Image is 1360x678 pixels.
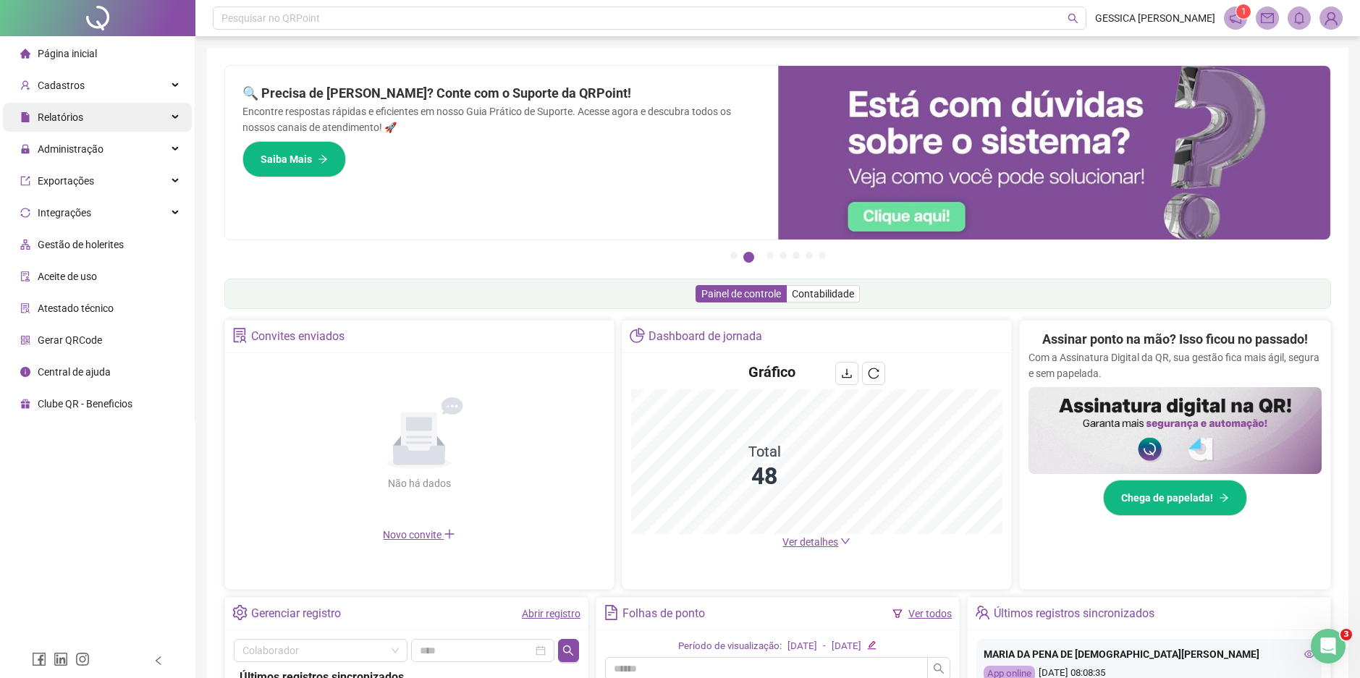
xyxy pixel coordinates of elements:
div: [DATE] [787,639,817,654]
span: solution [232,328,248,343]
img: banner%2F0cf4e1f0-cb71-40ef-aa93-44bd3d4ee559.png [778,66,1331,240]
span: arrow-right [318,154,328,164]
span: facebook [32,652,46,666]
span: Contabilidade [792,288,854,300]
span: Aceite de uso [38,271,97,282]
span: Atestado técnico [38,302,114,314]
a: Abrir registro [522,608,580,619]
span: 3 [1340,629,1352,640]
button: 4 [780,252,787,259]
sup: 1 [1236,4,1251,19]
div: Não há dados [352,475,486,491]
button: 2 [743,252,754,263]
span: search [1068,13,1078,24]
span: left [153,656,164,666]
span: file [20,112,30,122]
span: info-circle [20,367,30,377]
div: Convites enviados [251,324,345,349]
span: solution [20,303,30,313]
span: instagram [75,652,90,666]
span: Administração [38,143,104,155]
span: arrow-right [1219,493,1229,503]
p: Encontre respostas rápidas e eficientes em nosso Guia Prático de Suporte. Acesse agora e descubra... [242,103,761,135]
span: apartment [20,240,30,250]
span: plus [444,528,455,540]
span: Página inicial [38,48,97,59]
span: filter [892,609,903,619]
span: pie-chart [630,328,645,343]
span: home [20,48,30,59]
span: Relatórios [38,111,83,123]
span: Chega de papelada! [1121,490,1213,506]
span: search [933,663,945,674]
button: Chega de papelada! [1103,480,1247,516]
button: 6 [806,252,813,259]
span: audit [20,271,30,281]
button: 5 [793,252,800,259]
div: Período de visualização: [678,639,782,654]
div: Últimos registros sincronizados [994,601,1154,626]
span: Exportações [38,175,94,187]
button: 1 [730,252,738,259]
h4: Gráfico [748,362,795,382]
span: eye [1304,649,1314,659]
p: Com a Assinatura Digital da QR, sua gestão fica mais ágil, segura e sem papelada. [1029,349,1322,381]
span: Gestão de holerites [38,239,124,250]
div: Folhas de ponto [622,601,705,626]
span: export [20,176,30,186]
span: Novo convite [383,529,455,541]
span: user-add [20,80,30,90]
span: team [975,605,990,620]
span: gift [20,399,30,409]
span: GESSICA [PERSON_NAME] [1095,10,1215,26]
h2: 🔍 Precisa de [PERSON_NAME]? Conte com o Suporte da QRPoint! [242,83,761,103]
button: Saiba Mais [242,141,346,177]
span: setting [232,605,248,620]
span: download [841,368,853,379]
span: lock [20,144,30,154]
span: sync [20,208,30,218]
img: banner%2F02c71560-61a6-44d4-94b9-c8ab97240462.png [1029,387,1322,474]
button: 3 [766,252,774,259]
span: qrcode [20,335,30,345]
span: Integrações [38,207,91,219]
div: MARIA DA PENA DE [DEMOGRAPHIC_DATA][PERSON_NAME] [984,646,1314,662]
span: search [562,645,574,656]
span: notification [1229,12,1242,25]
button: 7 [819,252,826,259]
span: Saiba Mais [261,151,312,167]
span: Gerar QRCode [38,334,102,346]
span: mail [1261,12,1274,25]
div: - [823,639,826,654]
iframe: Intercom live chat [1311,629,1346,664]
span: edit [867,640,877,650]
a: Ver todos [908,608,952,619]
span: bell [1293,12,1306,25]
span: Central de ajuda [38,366,111,378]
span: linkedin [54,652,68,666]
span: 1 [1241,7,1246,17]
span: Painel de controle [701,288,781,300]
div: Gerenciar registro [251,601,341,626]
span: Cadastros [38,80,85,91]
span: reload [868,368,879,379]
span: Ver detalhes [782,536,838,548]
h2: Assinar ponto na mão? Isso ficou no passado! [1042,329,1308,349]
div: [DATE] [832,639,861,654]
span: down [840,536,850,546]
a: Ver detalhes down [782,536,850,548]
img: 72101 [1320,7,1342,29]
div: Dashboard de jornada [649,324,762,349]
span: Clube QR - Beneficios [38,398,132,410]
span: file-text [604,605,619,620]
